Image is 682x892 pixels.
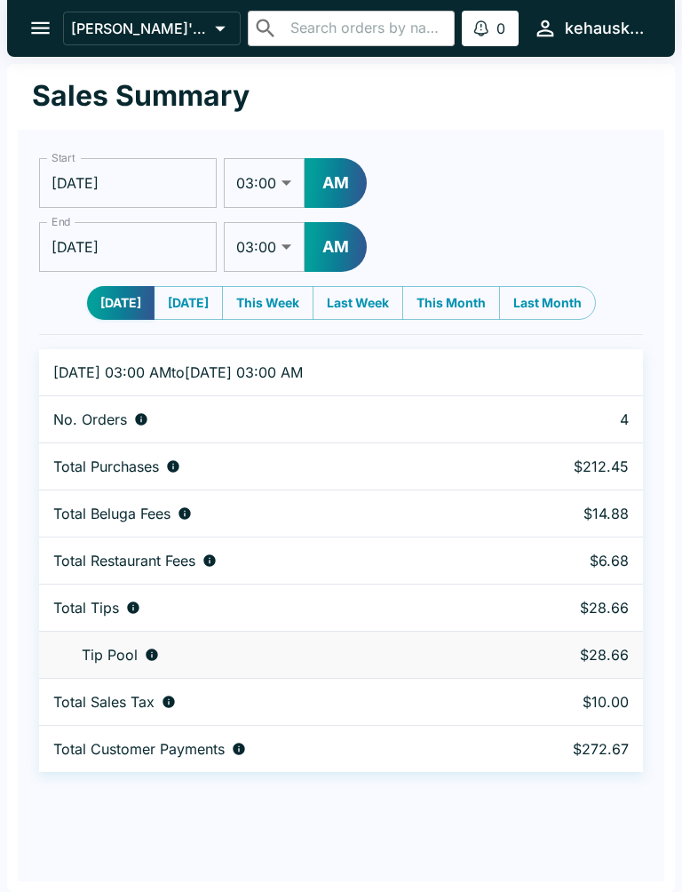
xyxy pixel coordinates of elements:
p: 0 [496,20,505,37]
button: [DATE] [154,286,223,320]
button: kehauskitchen [526,9,654,47]
button: [PERSON_NAME]'s Kitchen [63,12,241,45]
div: Aggregate order subtotals [53,458,488,475]
p: $272.67 [517,740,629,758]
p: Total Sales Tax [53,693,155,711]
div: Fees paid by diners to Beluga [53,505,488,522]
div: Fees paid by diners to restaurant [53,552,488,569]
p: $10.00 [517,693,629,711]
div: Number of orders placed [53,410,488,428]
button: AM [305,222,367,272]
p: [PERSON_NAME]'s Kitchen [71,20,208,37]
div: Tips unclaimed by a waiter [53,646,488,664]
p: Total Beluga Fees [53,505,170,522]
h1: Sales Summary [32,78,250,114]
p: Tip Pool [82,646,138,664]
input: Search orders by name or phone number [285,16,448,41]
p: Total Customer Payments [53,740,225,758]
button: This Month [402,286,500,320]
div: Sales tax paid by diners [53,693,488,711]
button: This Week [222,286,313,320]
button: Last Month [499,286,596,320]
p: Total Restaurant Fees [53,552,195,569]
p: $28.66 [517,599,629,617]
p: Total Purchases [53,458,159,475]
div: Total amount paid for orders by diners [53,740,488,758]
label: Start [52,150,75,165]
p: $14.88 [517,505,629,522]
p: 4 [517,410,629,428]
p: $212.45 [517,458,629,475]
input: Choose date, selected date is Aug 9, 2025 [39,158,217,208]
p: No. Orders [53,410,127,428]
div: Combined individual and pooled tips [53,599,488,617]
button: AM [305,158,367,208]
p: [DATE] 03:00 AM to [DATE] 03:00 AM [53,363,488,381]
div: kehauskitchen [565,18,646,39]
p: $6.68 [517,552,629,569]
label: End [52,214,71,229]
input: Choose date, selected date is Aug 10, 2025 [39,222,217,272]
p: Total Tips [53,599,119,617]
button: Last Week [313,286,403,320]
button: [DATE] [87,286,155,320]
p: $28.66 [517,646,629,664]
button: open drawer [18,5,63,51]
